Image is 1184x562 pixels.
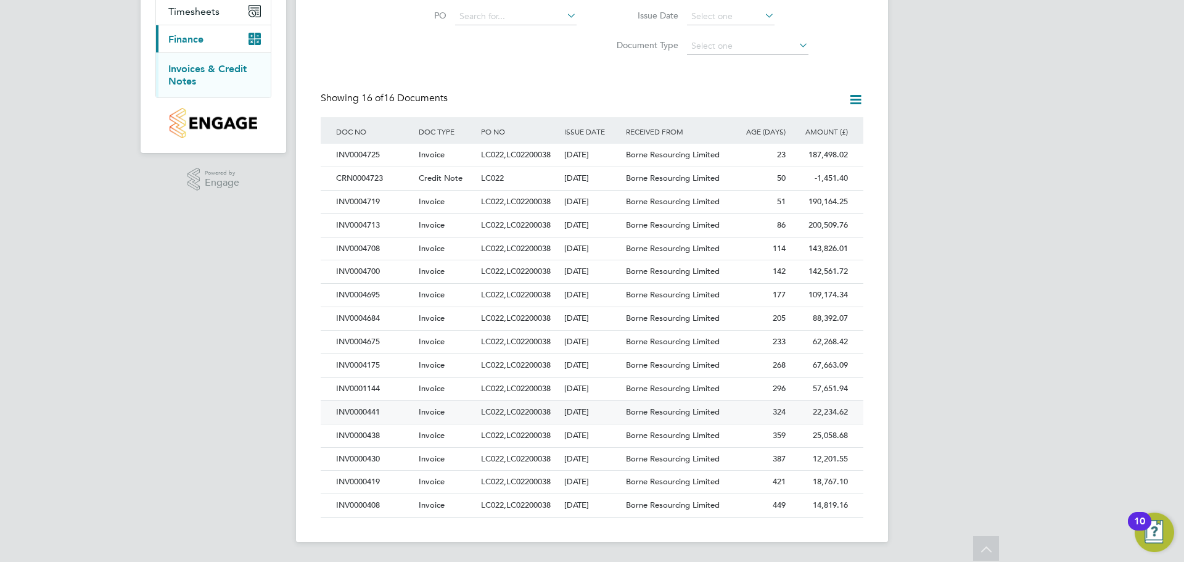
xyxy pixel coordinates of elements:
[419,360,445,370] span: Invoice
[1134,521,1145,537] div: 10
[626,220,720,230] span: Borne Resourcing Limited
[561,448,623,471] div: [DATE]
[419,149,445,160] span: Invoice
[607,39,678,51] label: Document Type
[156,25,271,52] button: Finance
[789,494,851,517] div: 14,819.16
[789,448,851,471] div: 12,201.55
[361,92,384,104] span: 16 of
[626,173,720,183] span: Borne Resourcing Limited
[623,117,726,146] div: RECEIVED FROM
[481,360,551,370] span: LC022,LC02200038
[361,92,448,104] span: 16 Documents
[773,500,786,510] span: 449
[333,331,416,353] div: INV0004675
[626,313,720,323] span: Borne Resourcing Limited
[773,430,786,440] span: 359
[419,336,445,347] span: Invoice
[333,401,416,424] div: INV0000441
[333,307,416,330] div: INV0004684
[155,108,271,138] a: Go to home page
[561,167,623,190] div: [DATE]
[168,33,203,45] span: Finance
[561,117,623,146] div: ISSUE DATE
[789,238,851,260] div: 143,826.01
[481,430,551,440] span: LC022,LC02200038
[376,10,446,21] label: PO
[419,266,445,276] span: Invoice
[561,494,623,517] div: [DATE]
[333,494,416,517] div: INV0000408
[333,167,416,190] div: CRN0004723
[789,354,851,377] div: 67,663.09
[773,476,786,487] span: 421
[333,378,416,400] div: INV0001144
[789,191,851,213] div: 190,164.25
[561,424,623,447] div: [DATE]
[419,243,445,254] span: Invoice
[481,149,551,160] span: LC022,LC02200038
[773,266,786,276] span: 142
[561,307,623,330] div: [DATE]
[333,284,416,307] div: INV0004695
[626,289,720,300] span: Borne Resourcing Limited
[626,383,720,394] span: Borne Resourcing Limited
[205,168,239,178] span: Powered by
[455,8,577,25] input: Search for...
[561,214,623,237] div: [DATE]
[626,407,720,417] span: Borne Resourcing Limited
[168,63,247,87] a: Invoices & Credit Notes
[333,144,416,167] div: INV0004725
[481,173,504,183] span: LC022
[773,453,786,464] span: 387
[333,424,416,447] div: INV0000438
[419,500,445,510] span: Invoice
[687,38,808,55] input: Select one
[789,214,851,237] div: 200,509.76
[789,471,851,494] div: 18,767.10
[333,260,416,283] div: INV0004700
[481,313,551,323] span: LC022,LC02200038
[156,52,271,97] div: Finance
[726,117,789,146] div: AGE (DAYS)
[419,453,445,464] span: Invoice
[321,92,450,105] div: Showing
[626,500,720,510] span: Borne Resourcing Limited
[626,453,720,464] span: Borne Resourcing Limited
[773,360,786,370] span: 268
[187,168,240,191] a: Powered byEngage
[419,196,445,207] span: Invoice
[481,383,551,394] span: LC022,LC02200038
[481,289,551,300] span: LC022,LC02200038
[333,448,416,471] div: INV0000430
[773,289,786,300] span: 177
[333,471,416,494] div: INV0000419
[773,383,786,394] span: 296
[607,10,678,21] label: Issue Date
[481,266,551,276] span: LC022,LC02200038
[205,178,239,188] span: Engage
[561,144,623,167] div: [DATE]
[789,401,851,424] div: 22,234.62
[419,220,445,230] span: Invoice
[777,149,786,160] span: 23
[789,378,851,400] div: 57,651.94
[333,354,416,377] div: INV0004175
[626,266,720,276] span: Borne Resourcing Limited
[481,500,551,510] span: LC022,LC02200038
[481,453,551,464] span: LC022,LC02200038
[789,284,851,307] div: 109,174.34
[170,108,257,138] img: countryside-properties-logo-retina.png
[561,471,623,494] div: [DATE]
[333,214,416,237] div: INV0004713
[481,476,551,487] span: LC022,LC02200038
[561,401,623,424] div: [DATE]
[789,331,851,353] div: 62,268.42
[687,8,775,25] input: Select one
[626,243,720,254] span: Borne Resourcing Limited
[478,117,561,146] div: PO NO
[561,331,623,353] div: [DATE]
[773,243,786,254] span: 114
[626,360,720,370] span: Borne Resourcing Limited
[481,220,551,230] span: LC022,LC02200038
